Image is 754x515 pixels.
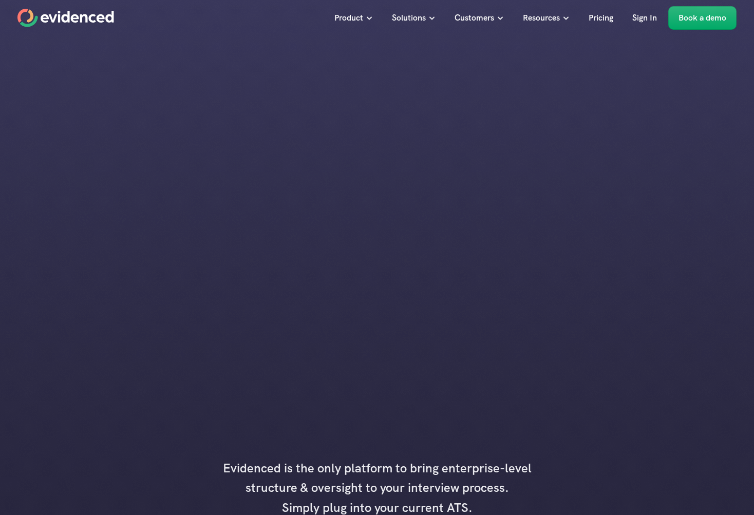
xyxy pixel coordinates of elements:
p: Customers [455,11,494,25]
h1: Run interviews you can rely on. [318,113,436,147]
a: Sign In [625,6,665,30]
p: Solutions [392,11,426,25]
a: Book a demo [668,6,737,30]
a: Pricing [581,6,621,30]
a: Home [17,9,114,27]
p: Sign In [632,11,657,25]
p: Book a demo [678,11,726,25]
p: Resources [523,11,560,25]
p: Pricing [589,11,613,25]
p: Product [334,11,363,25]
